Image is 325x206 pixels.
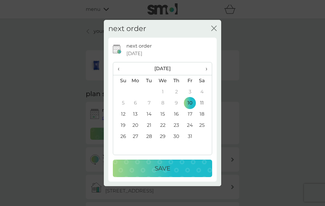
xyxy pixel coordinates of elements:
td: 3 [183,86,197,98]
th: Sa [197,75,212,86]
td: 2 [170,86,183,98]
td: 15 [156,109,170,120]
span: › [201,62,207,75]
td: 14 [142,109,156,120]
td: 6 [128,98,142,109]
td: 30 [170,131,183,142]
td: 17 [183,109,197,120]
th: Fr [183,75,197,86]
td: 10 [183,98,197,109]
td: 21 [142,120,156,131]
th: Mo [128,75,142,86]
h2: next order [108,24,146,33]
td: 31 [183,131,197,142]
th: [DATE] [128,62,197,75]
td: 11 [197,98,212,109]
td: 8 [156,98,170,109]
th: We [156,75,170,86]
td: 4 [197,86,212,98]
button: close [211,26,217,32]
td: 29 [156,131,170,142]
td: 16 [170,109,183,120]
td: 7 [142,98,156,109]
span: ‹ [118,62,124,75]
button: Save [113,160,212,177]
th: Th [170,75,183,86]
td: 20 [128,120,142,131]
td: 26 [113,131,128,142]
td: 28 [142,131,156,142]
td: 1 [156,86,170,98]
td: 12 [113,109,128,120]
td: 13 [128,109,142,120]
td: 24 [183,120,197,131]
p: next order [126,42,152,50]
th: Tu [142,75,156,86]
td: 23 [170,120,183,131]
span: [DATE] [126,50,142,58]
p: Save [155,164,170,173]
td: 18 [197,109,212,120]
td: 9 [170,98,183,109]
td: 22 [156,120,170,131]
td: 27 [128,131,142,142]
td: 25 [197,120,212,131]
td: 19 [113,120,128,131]
th: Su [113,75,128,86]
td: 5 [113,98,128,109]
